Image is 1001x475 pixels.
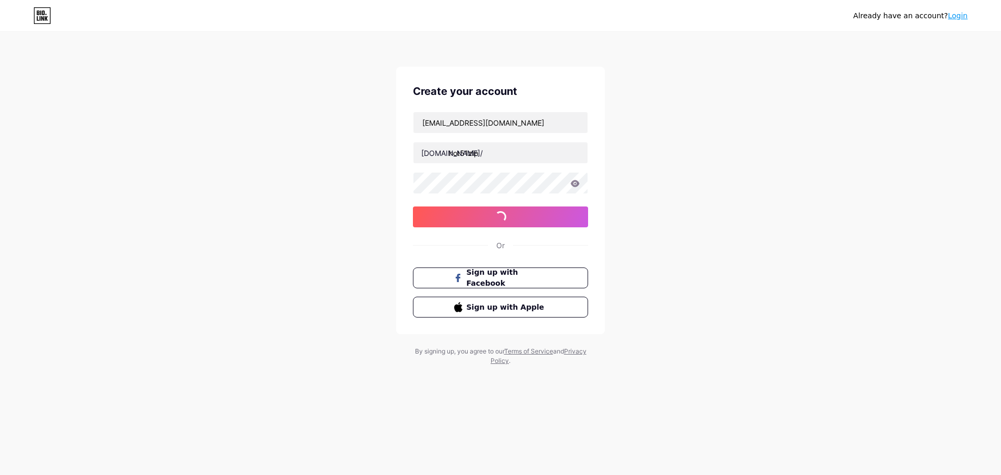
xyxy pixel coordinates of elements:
[853,10,968,21] div: Already have an account?
[413,112,588,133] input: Email
[496,240,505,251] div: Or
[504,347,553,355] a: Terms of Service
[413,83,588,99] div: Create your account
[467,302,547,313] span: Sign up with Apple
[421,148,483,159] div: [DOMAIN_NAME]/
[948,11,968,20] a: Login
[412,347,589,366] div: By signing up, you agree to our and .
[413,142,588,163] input: username
[467,267,547,289] span: Sign up with Facebook
[413,297,588,318] button: Sign up with Apple
[413,267,588,288] button: Sign up with Facebook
